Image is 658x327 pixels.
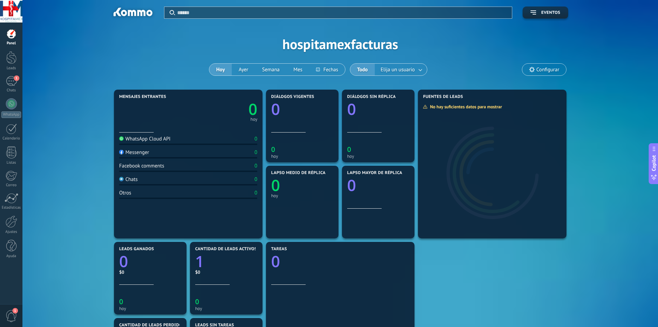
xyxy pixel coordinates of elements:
div: Leads [1,66,21,71]
div: hoy [250,118,257,121]
img: WhatsApp Cloud API [119,136,124,141]
text: 0 [271,99,280,120]
text: 0 [347,145,351,154]
button: Elija un usuario [375,64,427,75]
div: Ajustes [1,230,21,234]
text: 0 [347,99,356,120]
span: Fuentes de leads [423,94,463,99]
div: Ayuda [1,254,21,258]
text: 0 [248,99,257,120]
text: 0 [119,297,123,306]
div: $0 [195,269,257,275]
div: Chats [1,88,21,93]
span: Elija un usuario [379,65,416,74]
div: 0 [255,163,257,169]
span: Lapso mayor de réplica [347,171,402,175]
div: Panel [1,41,21,46]
span: Cantidad de leads activos [195,247,257,252]
button: Todo [350,64,375,75]
div: 0 [255,149,257,156]
div: Messenger [119,149,149,156]
a: 1 [195,251,257,272]
div: Calendario [1,136,21,141]
text: 0 [195,297,199,306]
span: Configurar [536,67,559,73]
div: hoy [119,306,181,311]
a: 0 [271,251,409,272]
div: WhatsApp [1,111,21,118]
div: Correo [1,183,21,188]
button: Fechas [309,64,345,75]
button: Semana [255,64,287,75]
img: Chats [119,177,124,181]
span: Diálogos sin réplica [347,94,396,99]
text: 0 [119,251,128,272]
button: Eventos [523,7,568,19]
button: Mes [287,64,309,75]
div: $0 [119,269,181,275]
span: Mensajes entrantes [119,94,166,99]
img: Messenger [119,150,124,154]
div: hoy [271,154,333,159]
div: 0 [255,176,257,183]
text: 1 [195,251,204,272]
text: 0 [271,145,275,154]
span: Tareas [271,247,287,252]
div: Estadísticas [1,206,21,210]
div: hoy [195,306,257,311]
div: Otros [119,190,131,196]
a: 0 [188,99,257,120]
button: Hoy [209,64,232,75]
div: No hay suficientes datos para mostrar [423,104,507,110]
div: Listas [1,161,21,165]
span: 1 [14,75,19,81]
span: 1 [12,308,18,314]
a: 0 [119,251,181,272]
text: 0 [271,175,280,196]
div: 0 [255,190,257,196]
span: Leads ganados [119,247,154,252]
div: hoy [347,154,409,159]
div: hoy [271,193,333,198]
div: Facebook comments [119,163,164,169]
text: 0 [271,251,280,272]
text: 0 [347,175,356,196]
span: Lapso medio de réplica [271,171,326,175]
span: Eventos [541,10,560,15]
div: 0 [255,136,257,142]
span: Diálogos vigentes [271,94,314,99]
span: Copilot [650,155,657,171]
div: Chats [119,176,138,183]
button: Ayer [232,64,255,75]
div: WhatsApp Cloud API [119,136,171,142]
